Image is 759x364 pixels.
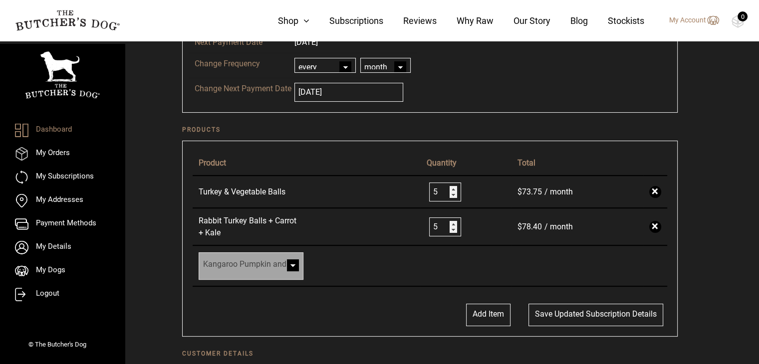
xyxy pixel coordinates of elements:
[383,14,437,27] a: Reviews
[738,11,748,21] div: 0
[511,176,643,208] td: / month
[15,241,110,254] a: My Details
[437,14,494,27] a: Why Raw
[15,147,110,161] a: My Orders
[25,51,100,99] img: TBD_Portrait_Logo_White.png
[15,288,110,301] a: Logout
[309,14,383,27] a: Subscriptions
[199,253,303,279] span: Kangaroo Pumpkin and Turmeric Chew Sticks
[421,151,511,176] th: Quantity
[199,215,298,239] a: Rabbit Turkey Balls + Carrot + Kale
[494,14,550,27] a: Our Story
[182,125,678,135] h2: Products
[517,222,522,231] span: $
[649,221,661,233] a: ×
[511,208,643,246] td: / month
[195,58,294,70] p: Change Frequency
[15,264,110,278] a: My Dogs
[193,151,421,176] th: Product
[649,186,661,198] a: ×
[550,14,588,27] a: Blog
[15,124,110,137] a: Dashboard
[182,349,678,359] h2: Customer details
[732,15,744,28] img: TBD_Cart-Empty.png
[528,304,663,326] button: Save updated subscription details
[659,14,719,26] a: My Account
[588,14,644,27] a: Stockists
[517,222,544,231] span: 78.40
[189,31,288,53] td: Next Payment Date
[15,194,110,207] a: My Addresses
[288,31,324,53] td: [DATE]
[15,217,110,231] a: Payment Methods
[199,186,298,198] a: Turkey & Vegetable Balls
[517,187,544,196] span: 73.75
[195,83,294,95] p: Change Next Payment Date
[258,14,309,27] a: Shop
[511,151,643,176] th: Total
[466,304,510,326] button: Add Item
[15,171,110,184] a: My Subscriptions
[517,187,522,196] span: $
